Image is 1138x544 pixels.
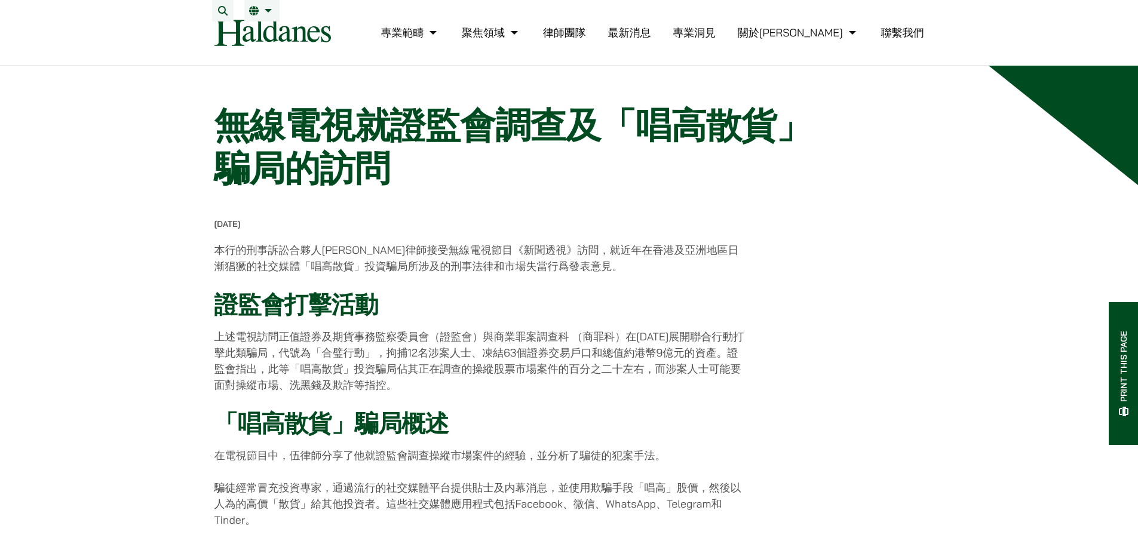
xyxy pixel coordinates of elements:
[881,26,924,39] a: 聯繫我們
[214,409,747,438] h2: 「唱高散貨」騙局概述
[214,480,747,528] p: 騙徒經常冒充投資專家，通過流行的社交媒體平台提供貼士及内幕消息，並使用欺騙手段「唱高」股價，然後以人為的高價「散貨」給其他投資者。這些社交媒體應用程式包括Facebook、微信、WhatsApp...
[462,26,521,39] a: 聚焦領域
[214,242,747,274] p: 本行的刑事訴訟合夥人[PERSON_NAME]律師接受無線電視節目《新聞透視》訪問，就近年在香港及亞洲地區日漸猖獗的社交媒體「唱高散貨」投資騙局所涉及的刑事法律和市場失當行爲發表意見。
[214,447,747,463] p: 在電視節目中，伍律師分享了他就證監會調查操縱市場案件的經驗，並分析了騙徒的犯案手法。
[214,19,331,46] img: Logo of Haldanes
[214,104,835,190] h1: 無線電視就證監會調查及「唱高散貨」騙局的訪問
[738,26,859,39] a: 關於何敦
[214,219,241,229] time: [DATE]
[214,290,747,319] h2: 證監會打擊活動
[608,26,651,39] a: 最新消息
[214,328,747,393] p: 上述電視訪問正值證券及期貨事務監察委員會（證監會）與商業罪案調查科 （商罪科）在[DATE]展開聯合行動打擊此類騙局，代號為「合璧行動」，拘捕12名涉案人士、凍結63個證券交易戶口和總值約港幣9...
[673,26,716,39] a: 專業洞見
[543,26,586,39] a: 律師團隊
[381,26,440,39] a: 專業範疇
[249,6,275,16] a: 繁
